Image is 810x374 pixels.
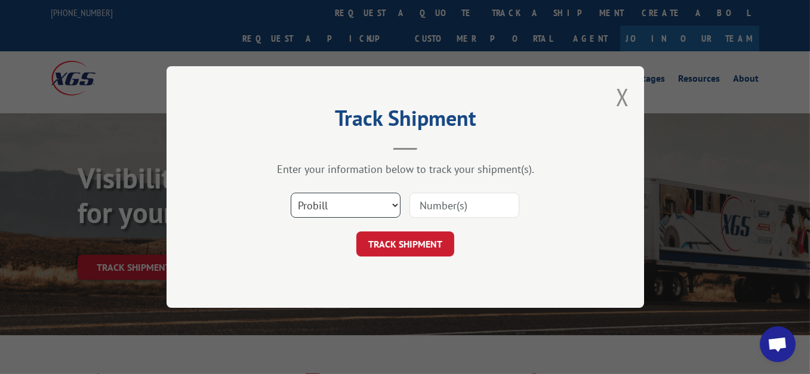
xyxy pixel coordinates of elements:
input: Number(s) [409,193,519,218]
h2: Track Shipment [226,110,584,132]
button: TRACK SHIPMENT [356,231,454,256]
div: Open chat [760,326,796,362]
button: Close modal [616,81,629,113]
div: Enter your information below to track your shipment(s). [226,162,584,176]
